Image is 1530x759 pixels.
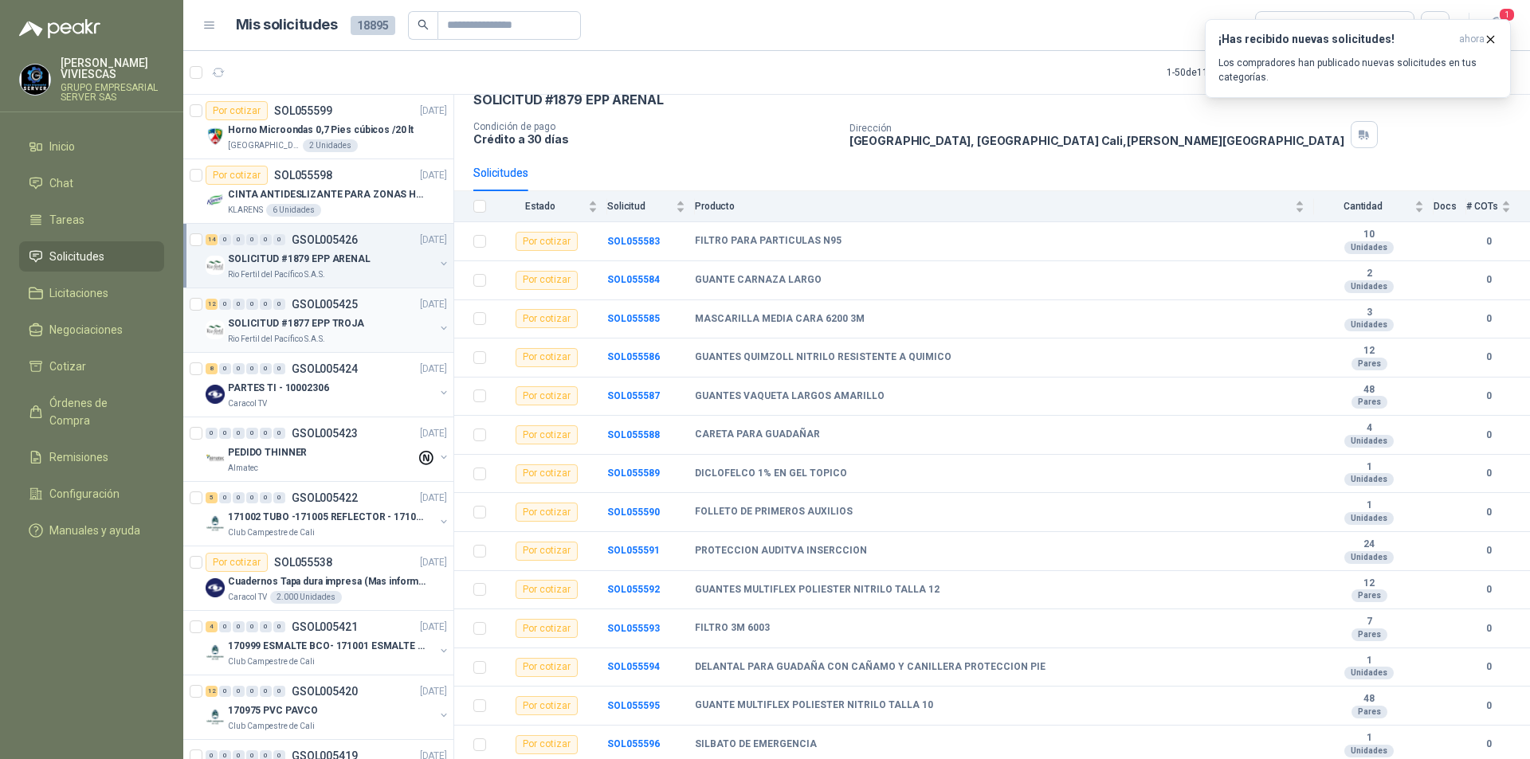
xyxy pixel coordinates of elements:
b: 0 [1466,698,1511,714]
div: 8 [206,363,218,374]
div: Pares [1351,589,1387,602]
a: 5 0 0 0 0 0 GSOL005422[DATE] Company Logo171002 TUBO -171005 REFLECTOR - 171007 PANELClub Campest... [206,488,450,539]
p: GSOL005420 [292,686,358,697]
a: Remisiones [19,442,164,472]
div: 0 [246,234,258,245]
div: 0 [260,686,272,697]
a: SOL055583 [607,236,660,247]
p: Club Campestre de Cali [228,720,315,733]
b: 10 [1314,229,1424,241]
div: 0 [219,299,231,310]
div: 0 [260,363,272,374]
p: Los compradores han publicado nuevas solicitudes en tus categorías. [1218,56,1497,84]
div: 0 [219,686,231,697]
b: 0 [1466,621,1511,636]
a: SOL055593 [607,623,660,634]
b: SILBATO DE EMERGENCIA [695,738,817,751]
p: Caracol TV [228,591,267,604]
div: 0 [233,363,245,374]
b: SOL055588 [607,429,660,440]
a: SOL055591 [607,545,660,556]
p: Caracol TV [228,397,267,410]
div: Unidades [1344,512,1394,525]
b: FILTRO PARA PARTICULAS N95 [695,235,841,248]
div: 0 [206,428,218,439]
h3: ¡Has recibido nuevas solicitudes! [1218,33,1453,46]
div: Por cotizar [516,696,578,715]
div: 4 [206,621,218,632]
b: 0 [1466,737,1511,752]
img: Company Logo [206,127,225,146]
p: [DATE] [420,168,447,183]
b: SOL055585 [607,313,660,324]
p: Cuadernos Tapa dura impresa (Mas informacion en el adjunto) [228,574,426,589]
div: Por cotizar [516,542,578,561]
div: 0 [219,234,231,245]
div: 0 [273,299,285,310]
div: Por cotizar [516,386,578,405]
div: 0 [273,234,285,245]
span: ahora [1459,33,1485,46]
span: Cantidad [1314,201,1411,212]
span: Estado [496,201,585,212]
div: 0 [260,299,272,310]
p: 170975 PVC PAVCO [228,703,318,718]
p: GRUPO EMPRESARIAL SERVER SAS [61,83,164,102]
th: Producto [695,191,1314,222]
p: [DATE] [420,104,447,119]
div: 0 [260,621,272,632]
b: 7 [1314,616,1424,628]
b: GUANTE CARNAZA LARGO [695,274,822,287]
div: Unidades [1344,241,1394,254]
div: 0 [219,363,231,374]
p: [DATE] [420,555,447,570]
b: 1 [1314,655,1424,667]
img: Company Logo [206,578,225,597]
div: Unidades [1344,745,1394,757]
p: GSOL005423 [292,428,358,439]
span: Inicio [49,138,75,155]
p: Almatec [228,462,258,475]
p: Rio Fertil del Pacífico S.A.S. [228,333,325,346]
b: MASCARILLA MEDIA CARA 6200 3M [695,313,865,326]
a: SOL055584 [607,274,660,285]
b: SOL055590 [607,507,660,518]
p: SOLICITUD #1879 EPP ARENAL [228,252,371,267]
div: Por cotizar [206,101,268,120]
th: Cantidad [1314,191,1434,222]
b: SOL055594 [607,661,660,672]
div: 0 [233,686,245,697]
a: Por cotizarSOL055599[DATE] Company LogoHorno Microondas 0,7 Pies cúbicos /20 lt[GEOGRAPHIC_DATA][... [183,95,453,159]
div: 0 [246,621,258,632]
b: FILTRO 3M 6003 [695,622,770,635]
div: 0 [260,492,272,503]
p: [DATE] [420,233,447,248]
span: 18895 [351,16,395,35]
div: 0 [219,492,231,503]
div: Por cotizar [516,735,578,754]
span: search [418,19,429,30]
span: 1 [1498,7,1516,22]
a: Tareas [19,205,164,235]
p: Rio Fertil del Pacífico S.A.S. [228,268,325,281]
p: 171002 TUBO -171005 REFLECTOR - 171007 PANEL [228,510,426,525]
div: Unidades [1344,280,1394,293]
p: [DATE] [420,620,447,635]
span: Manuales y ayuda [49,522,140,539]
p: SOL055599 [274,105,332,116]
a: Órdenes de Compra [19,388,164,436]
a: Inicio [19,131,164,162]
div: Por cotizar [516,425,578,444]
div: 0 [233,621,245,632]
b: DICLOFELCO 1% EN GEL TOPICO [695,468,847,480]
div: 0 [233,492,245,503]
p: 170999 ESMALTE BCO- 171001 ESMALTE GRIS [228,639,426,654]
a: SOL055595 [607,700,660,711]
a: SOL055592 [607,584,660,595]
img: Company Logo [206,191,225,210]
div: Por cotizar [516,658,578,677]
